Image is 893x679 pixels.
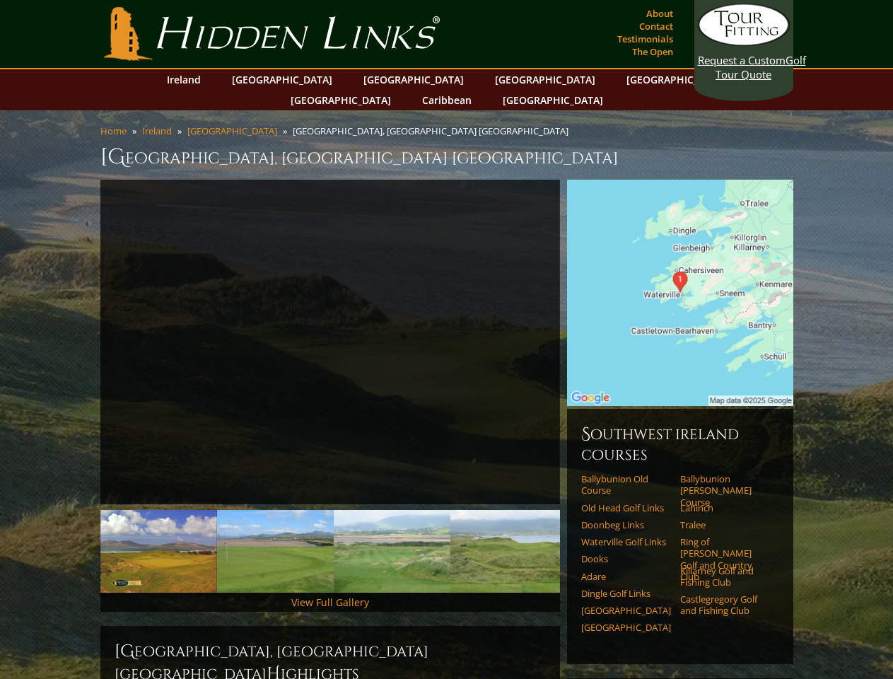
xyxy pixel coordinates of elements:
a: Request a CustomGolf Tour Quote [698,4,790,81]
a: Ballybunion Old Course [581,473,671,497]
a: Lahinch [680,502,770,513]
a: [GEOGRAPHIC_DATA] [284,90,398,110]
a: Waterville Golf Links [581,536,671,547]
a: Testimonials [614,29,677,49]
h6: Southwest Ireland Courses [581,423,779,465]
a: [GEOGRAPHIC_DATA] [488,69,602,90]
a: View Full Gallery [291,596,369,609]
a: Home [100,124,127,137]
span: Request a Custom [698,53,786,67]
a: Caribbean [415,90,479,110]
a: Ireland [160,69,208,90]
a: Ireland [142,124,172,137]
a: [GEOGRAPHIC_DATA] [496,90,610,110]
a: Ring of [PERSON_NAME] Golf and Country Club [680,536,770,582]
a: Tralee [680,519,770,530]
a: Adare [581,571,671,582]
img: Google Map of Waterville Golf Links, Waterville Ireland [567,180,793,406]
a: Dooks [581,553,671,564]
a: Contact [636,16,677,36]
a: [GEOGRAPHIC_DATA] [356,69,471,90]
a: [GEOGRAPHIC_DATA] [581,622,671,633]
a: [GEOGRAPHIC_DATA] [581,605,671,616]
a: [GEOGRAPHIC_DATA] [225,69,339,90]
a: Killarney Golf and Fishing Club [680,565,770,588]
li: [GEOGRAPHIC_DATA], [GEOGRAPHIC_DATA] [GEOGRAPHIC_DATA] [293,124,574,137]
h1: [GEOGRAPHIC_DATA], [GEOGRAPHIC_DATA] [GEOGRAPHIC_DATA] [100,143,793,171]
a: Castlegregory Golf and Fishing Club [680,593,770,617]
a: Dingle Golf Links [581,588,671,599]
a: Ballybunion [PERSON_NAME] Course [680,473,770,508]
a: [GEOGRAPHIC_DATA] [619,69,734,90]
a: The Open [629,42,677,62]
a: [GEOGRAPHIC_DATA] [187,124,277,137]
a: Old Head Golf Links [581,502,671,513]
a: About [643,4,677,23]
a: Doonbeg Links [581,519,671,530]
